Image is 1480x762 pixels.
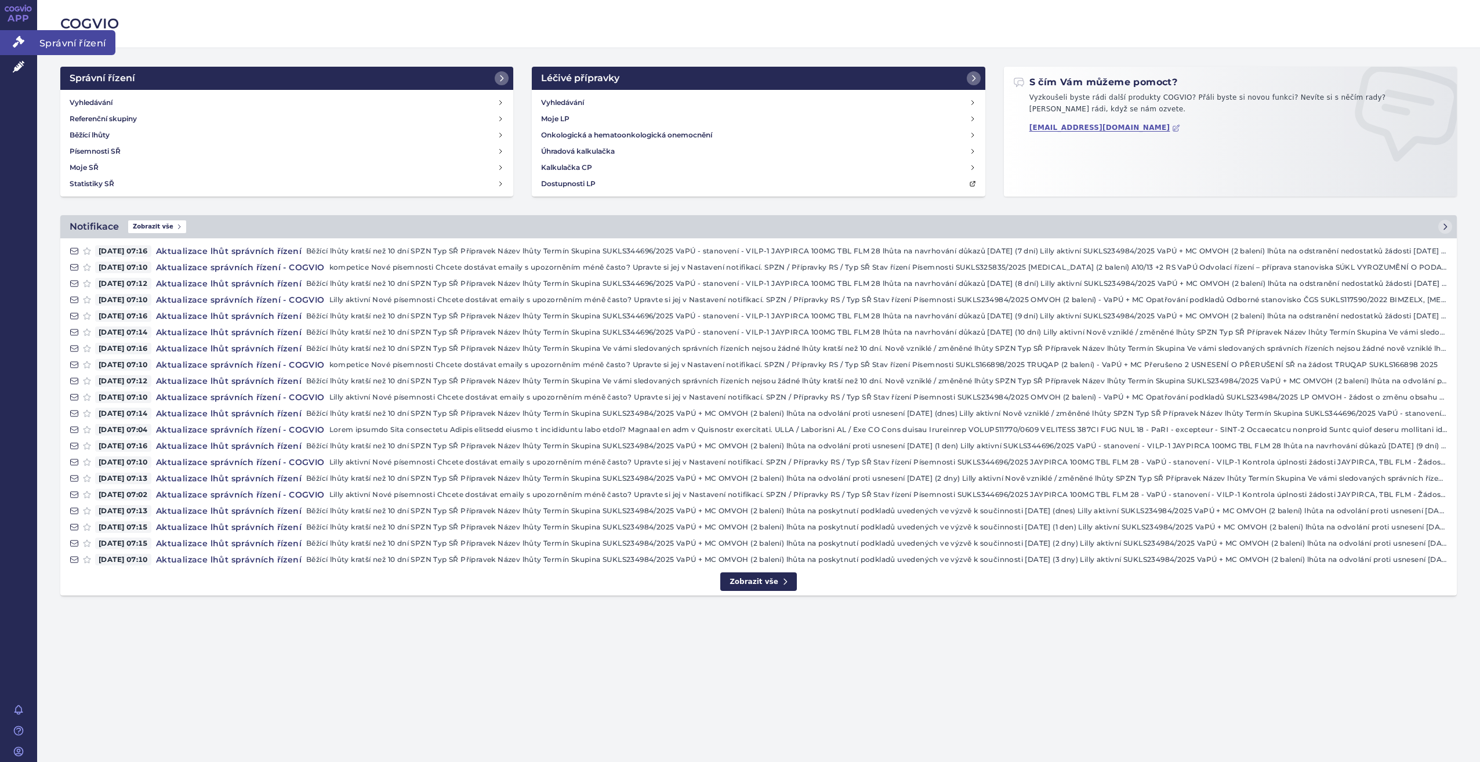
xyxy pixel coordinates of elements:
[536,159,980,176] a: Kalkulačka CP
[95,554,151,565] span: [DATE] 07:10
[95,505,151,517] span: [DATE] 07:13
[151,245,306,257] h4: Aktualizace lhůt správních řízení
[151,424,329,436] h4: Aktualizace správních řízení - COGVIO
[306,408,1448,419] p: Běžící lhůty kratší než 10 dní SPZN Typ SŘ Přípravek Název lhůty Termín Skupina SUKLS234984/2025 ...
[151,489,329,500] h4: Aktualizace správních řízení - COGVIO
[306,538,1448,549] p: Běžící lhůty kratší než 10 dní SPZN Typ SŘ Přípravek Název lhůty Termín Skupina SUKLS234984/2025 ...
[60,67,513,90] a: Správní řízení
[1013,76,1178,89] h2: S čím Vám můžeme pomoct?
[329,262,1448,273] p: kompetice Nové písemnosti Chcete dostávat emaily s upozorněním méně často? Upravte si jej v Nasta...
[306,505,1448,517] p: Běžící lhůty kratší než 10 dní SPZN Typ SŘ Přípravek Název lhůty Termín Skupina SUKLS234984/2025 ...
[329,391,1448,403] p: Lilly aktivní Nové písemnosti Chcete dostávat emaily s upozorněním méně často? Upravte si jej v N...
[306,326,1448,338] p: Běžící lhůty kratší než 10 dní SPZN Typ SŘ Přípravek Název lhůty Termín Skupina SUKLS344696/2025 ...
[70,129,110,141] h4: Běžící lhůty
[65,95,509,111] a: Vyhledávání
[95,294,151,306] span: [DATE] 07:10
[329,359,1448,371] p: kompetice Nové písemnosti Chcete dostávat emaily s upozorněním méně často? Upravte si jej v Nasta...
[151,375,306,387] h4: Aktualizace lhůt správních řízení
[151,408,306,419] h4: Aktualizace lhůt správních řízení
[151,440,306,452] h4: Aktualizace lhůt správních řízení
[541,129,712,141] h4: Onkologická a hematoonkologická onemocnění
[329,456,1448,468] p: Lilly aktivní Nové písemnosti Chcete dostávat emaily s upozorněním méně často? Upravte si jej v N...
[329,424,1448,436] p: Lorem ipsumdo Sita consectetu Adipis elitsedd eiusmo t incididuntu labo etdol? Magnaal en adm v Q...
[306,375,1448,387] p: Běžící lhůty kratší než 10 dní SPZN Typ SŘ Přípravek Název lhůty Termín Skupina Ve vámi sledovaný...
[70,178,114,190] h4: Statistiky SŘ
[536,111,980,127] a: Moje LP
[70,97,113,108] h4: Vyhledávání
[541,178,596,190] h4: Dostupnosti LP
[1013,92,1448,119] p: Vyzkoušeli byste rádi další produkty COGVIO? Přáli byste si novou funkci? Nevíte si s něčím rady?...
[536,127,980,143] a: Onkologická a hematoonkologická onemocnění
[95,489,151,500] span: [DATE] 07:02
[151,505,306,517] h4: Aktualizace lhůt správních řízení
[151,294,329,306] h4: Aktualizace správních řízení - COGVIO
[95,408,151,419] span: [DATE] 07:14
[70,220,119,234] h2: Notifikace
[151,359,329,371] h4: Aktualizace správních řízení - COGVIO
[329,489,1448,500] p: Lilly aktivní Nové písemnosti Chcete dostávat emaily s upozorněním méně často? Upravte si jej v N...
[60,14,1457,34] h2: COGVIO
[306,245,1448,257] p: Běžící lhůty kratší než 10 dní SPZN Typ SŘ Přípravek Název lhůty Termín Skupina SUKLS344696/2025 ...
[306,310,1448,322] p: Běžící lhůty kratší než 10 dní SPZN Typ SŘ Přípravek Název lhůty Termín Skupina SUKLS344696/2025 ...
[70,162,99,173] h4: Moje SŘ
[541,113,569,125] h4: Moje LP
[95,521,151,533] span: [DATE] 07:15
[65,127,509,143] a: Běžící lhůty
[151,262,329,273] h4: Aktualizace správních řízení - COGVIO
[95,326,151,338] span: [DATE] 07:14
[329,294,1448,306] p: Lilly aktivní Nové písemnosti Chcete dostávat emaily s upozorněním méně často? Upravte si jej v N...
[151,343,306,354] h4: Aktualizace lhůt správních řízení
[151,554,306,565] h4: Aktualizace lhůt správních řízení
[95,359,151,371] span: [DATE] 07:10
[95,375,151,387] span: [DATE] 07:12
[151,310,306,322] h4: Aktualizace lhůt správních řízení
[541,97,584,108] h4: Vyhledávání
[95,440,151,452] span: [DATE] 07:16
[37,30,115,55] span: Správní řízení
[532,67,985,90] a: Léčivé přípravky
[95,343,151,354] span: [DATE] 07:16
[128,220,186,233] span: Zobrazit vše
[536,176,980,192] a: Dostupnosti LP
[151,521,306,533] h4: Aktualizace lhůt správních řízení
[306,278,1448,289] p: Běžící lhůty kratší než 10 dní SPZN Typ SŘ Přípravek Název lhůty Termín Skupina SUKLS344696/2025 ...
[306,473,1448,484] p: Běžící lhůty kratší než 10 dní SPZN Typ SŘ Přípravek Název lhůty Termín Skupina SUKLS234984/2025 ...
[95,473,151,484] span: [DATE] 07:13
[151,538,306,549] h4: Aktualizace lhůt správních řízení
[95,262,151,273] span: [DATE] 07:10
[306,343,1448,354] p: Běžící lhůty kratší než 10 dní SPZN Typ SŘ Přípravek Název lhůty Termín Skupina Ve vámi sledovaný...
[151,278,306,289] h4: Aktualizace lhůt správních řízení
[60,215,1457,238] a: NotifikaceZobrazit vše
[65,159,509,176] a: Moje SŘ
[151,326,306,338] h4: Aktualizace lhůt správních řízení
[720,572,797,592] a: Zobrazit vše
[306,521,1448,533] p: Běžící lhůty kratší než 10 dní SPZN Typ SŘ Přípravek Název lhůty Termín Skupina SUKLS234984/2025 ...
[95,310,151,322] span: [DATE] 07:16
[65,111,509,127] a: Referenční skupiny
[541,146,615,157] h4: Úhradová kalkulačka
[65,176,509,192] a: Statistiky SŘ
[95,245,151,257] span: [DATE] 07:16
[151,473,306,484] h4: Aktualizace lhůt správních řízení
[151,391,329,403] h4: Aktualizace správních řízení - COGVIO
[95,456,151,468] span: [DATE] 07:10
[70,146,121,157] h4: Písemnosti SŘ
[95,391,151,403] span: [DATE] 07:10
[70,113,137,125] h4: Referenční skupiny
[151,456,329,468] h4: Aktualizace správních řízení - COGVIO
[95,424,151,436] span: [DATE] 07:04
[306,440,1448,452] p: Běžící lhůty kratší než 10 dní SPZN Typ SŘ Přípravek Název lhůty Termín Skupina SUKLS234984/2025 ...
[541,162,592,173] h4: Kalkulačka CP
[65,143,509,159] a: Písemnosti SŘ
[95,278,151,289] span: [DATE] 07:12
[536,95,980,111] a: Vyhledávání
[95,538,151,549] span: [DATE] 07:15
[541,71,619,85] h2: Léčivé přípravky
[306,554,1448,565] p: Běžící lhůty kratší než 10 dní SPZN Typ SŘ Přípravek Název lhůty Termín Skupina SUKLS234984/2025 ...
[1029,124,1181,132] a: [EMAIL_ADDRESS][DOMAIN_NAME]
[536,143,980,159] a: Úhradová kalkulačka
[70,71,135,85] h2: Správní řízení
